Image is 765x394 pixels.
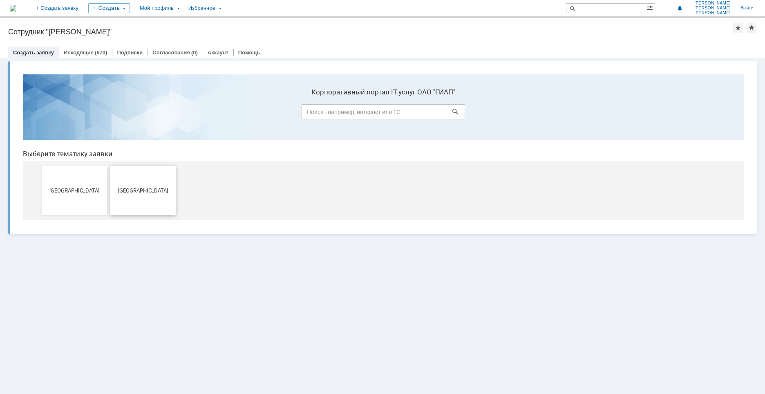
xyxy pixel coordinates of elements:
a: Исходящие [64,49,94,56]
header: Выберите тематику заявки [7,82,727,90]
a: Создать заявку [13,49,54,56]
a: Подписки [117,49,143,56]
span: [GEOGRAPHIC_DATA] [96,119,157,125]
a: Аккаунт [208,49,228,56]
button: [GEOGRAPHIC_DATA] [25,98,91,147]
button: [GEOGRAPHIC_DATA] [94,98,159,147]
a: Согласования [152,49,190,56]
div: Создать [88,3,130,13]
span: [PERSON_NAME] [694,1,731,6]
a: Помощь [238,49,260,56]
span: [GEOGRAPHIC_DATA] [28,119,88,125]
div: (670) [95,49,107,56]
span: [PERSON_NAME] [694,6,731,11]
div: Добавить в избранное [733,23,743,33]
img: logo [10,5,16,11]
div: Сделать домашней страницей [747,23,756,33]
div: (0) [191,49,198,56]
span: [PERSON_NAME] [694,11,731,16]
span: Расширенный поиск [646,4,655,11]
input: Поиск - например, интернет или 1С [285,36,449,51]
label: Корпоративный портал IT-услуг ОАО "ГИАП" [285,20,449,28]
div: Сотрудник "[PERSON_NAME]" [8,28,733,36]
a: Перейти на домашнюю страницу [10,5,16,11]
